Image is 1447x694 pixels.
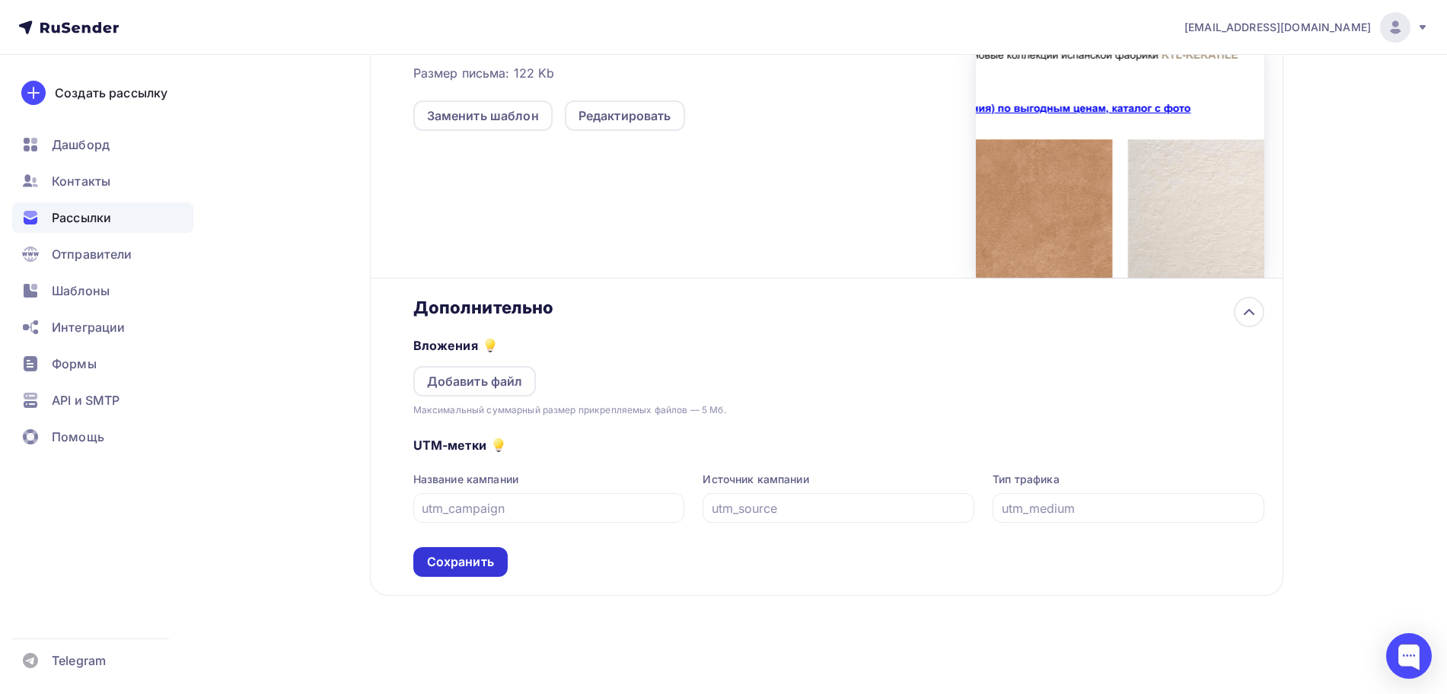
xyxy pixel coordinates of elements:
div: Тип трафика [993,472,1264,487]
span: Контакты [52,172,110,190]
input: utm_medium [1002,499,1256,517]
span: Шаблоны [52,282,110,300]
input: utm_source [712,499,966,517]
div: Создать рассылку [55,84,167,102]
div: Заменить шаблон [427,107,539,125]
span: Рассылки [52,209,111,227]
div: Сохранить [427,553,494,571]
a: [EMAIL_ADDRESS][DOMAIN_NAME] [1184,12,1429,43]
span: Дашборд [52,135,110,154]
span: API и SMTP [52,391,120,409]
h5: Вложения [413,336,478,355]
div: Редактировать [578,107,671,125]
span: Интеграции [52,318,125,336]
a: Рассылки [12,202,193,233]
div: Источник кампании [703,472,974,487]
span: Отправители [52,245,132,263]
h5: UTM-метки [413,436,486,454]
span: Формы [52,355,97,373]
span: Помощь [52,428,104,446]
span: Размер письма: 122 Kb [413,64,555,82]
a: Контакты [12,166,193,196]
div: Максимальный суммарный размер прикрепляемых файлов — 5 Мб. [413,403,726,418]
a: Дашборд [12,129,193,160]
a: Отправители [12,239,193,269]
input: utm_campaign [422,499,676,517]
span: Telegram [52,651,106,670]
div: Дополнительно [413,297,1264,318]
a: Формы [12,349,193,379]
a: Шаблоны [12,275,193,306]
div: Название кампании [413,472,685,487]
div: Добавить файл [427,372,523,390]
span: [EMAIL_ADDRESS][DOMAIN_NAME] [1184,20,1371,35]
